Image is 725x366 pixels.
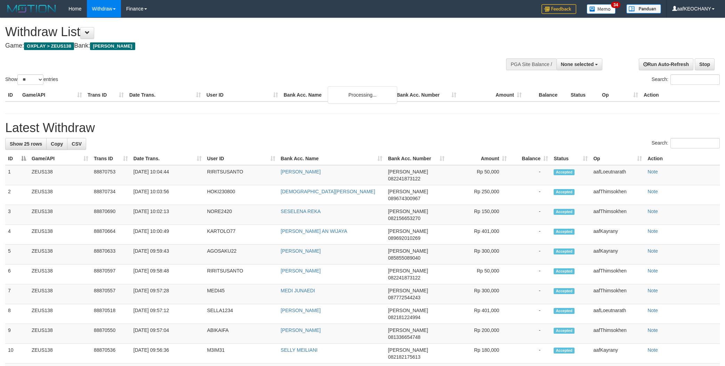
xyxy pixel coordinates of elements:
[5,225,29,245] td: 4
[590,225,645,245] td: aafKayrany
[447,284,510,304] td: Rp 300,000
[568,89,599,101] th: Status
[510,265,551,284] td: -
[204,284,278,304] td: MEDI45
[388,334,420,340] span: Copy 081336654748 to clipboard
[554,229,575,235] span: Accepted
[590,284,645,304] td: aafThimsokhen
[5,3,58,14] img: MOTION_logo.png
[510,284,551,304] td: -
[510,324,551,344] td: -
[652,138,720,148] label: Search:
[554,288,575,294] span: Accepted
[647,189,658,194] a: Note
[5,324,29,344] td: 9
[647,327,658,333] a: Note
[5,42,476,49] h4: Game: Bank:
[388,308,428,313] span: [PERSON_NAME]
[281,308,321,313] a: [PERSON_NAME]
[554,249,575,254] span: Accepted
[510,185,551,205] td: -
[131,205,204,225] td: [DATE] 10:02:13
[510,304,551,324] td: -
[204,185,278,205] td: HOKI230800
[5,245,29,265] td: 5
[647,228,658,234] a: Note
[281,248,321,254] a: [PERSON_NAME]
[645,152,720,165] th: Action
[510,205,551,225] td: -
[554,169,575,175] span: Accepted
[590,205,645,225] td: aafThimsokhen
[91,304,131,324] td: 88870518
[131,284,204,304] td: [DATE] 09:57:28
[281,189,375,194] a: [DEMOGRAPHIC_DATA][PERSON_NAME]
[10,141,42,147] span: Show 25 rows
[204,245,278,265] td: AGOSAKU22
[131,165,204,185] td: [DATE] 10:04:44
[91,152,131,165] th: Trans ID: activate to sort column ascending
[590,245,645,265] td: aafKayrany
[388,275,420,280] span: Copy 082241873122 to clipboard
[447,304,510,324] td: Rp 401,000
[281,288,315,293] a: MEDI JUNAEDI
[90,42,135,50] span: [PERSON_NAME]
[388,215,420,221] span: Copy 082156653270 to clipboard
[611,2,620,8] span: 34
[554,209,575,215] span: Accepted
[24,42,74,50] span: OXPLAY > ZEUS138
[85,89,127,101] th: Trans ID
[91,245,131,265] td: 88870633
[204,265,278,284] td: RIRITSUSANTO
[647,209,658,214] a: Note
[131,324,204,344] td: [DATE] 09:57:04
[5,25,476,39] h1: Withdraw List
[5,165,29,185] td: 1
[91,265,131,284] td: 88870597
[590,304,645,324] td: aafLoeutnarath
[551,152,590,165] th: Status: activate to sort column ascending
[388,354,420,360] span: Copy 082182175613 to clipboard
[388,327,428,333] span: [PERSON_NAME]
[524,89,568,101] th: Balance
[590,265,645,284] td: aafThimsokhen
[647,268,658,274] a: Note
[388,169,428,174] span: [PERSON_NAME]
[204,225,278,245] td: KARTOLO77
[647,248,658,254] a: Note
[29,245,91,265] td: ZEUS138
[510,152,551,165] th: Balance: activate to sort column ascending
[652,74,720,85] label: Search:
[204,205,278,225] td: NORE2420
[5,185,29,205] td: 2
[554,348,575,353] span: Accepted
[388,235,420,241] span: Copy 089692010269 to clipboard
[647,347,658,353] a: Note
[385,152,447,165] th: Bank Acc. Number: activate to sort column ascending
[447,344,510,364] td: Rp 180,000
[506,58,556,70] div: PGA Site Balance /
[29,304,91,324] td: ZEUS138
[5,138,47,150] a: Show 25 rows
[447,165,510,185] td: Rp 50,000
[647,308,658,313] a: Note
[91,185,131,205] td: 88870734
[554,308,575,314] span: Accepted
[590,324,645,344] td: aafThimsokhen
[554,268,575,274] span: Accepted
[447,225,510,245] td: Rp 401,000
[447,265,510,284] td: Rp 50,000
[17,74,43,85] select: Showentries
[204,324,278,344] td: ABIKAIFA
[639,58,693,70] a: Run Auto-Refresh
[204,165,278,185] td: RIRITSUSANTO
[388,255,420,261] span: Copy 085855089040 to clipboard
[388,228,428,234] span: [PERSON_NAME]
[510,165,551,185] td: -
[510,344,551,364] td: -
[5,205,29,225] td: 3
[388,347,428,353] span: [PERSON_NAME]
[29,225,91,245] td: ZEUS138
[670,74,720,85] input: Search:
[5,265,29,284] td: 6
